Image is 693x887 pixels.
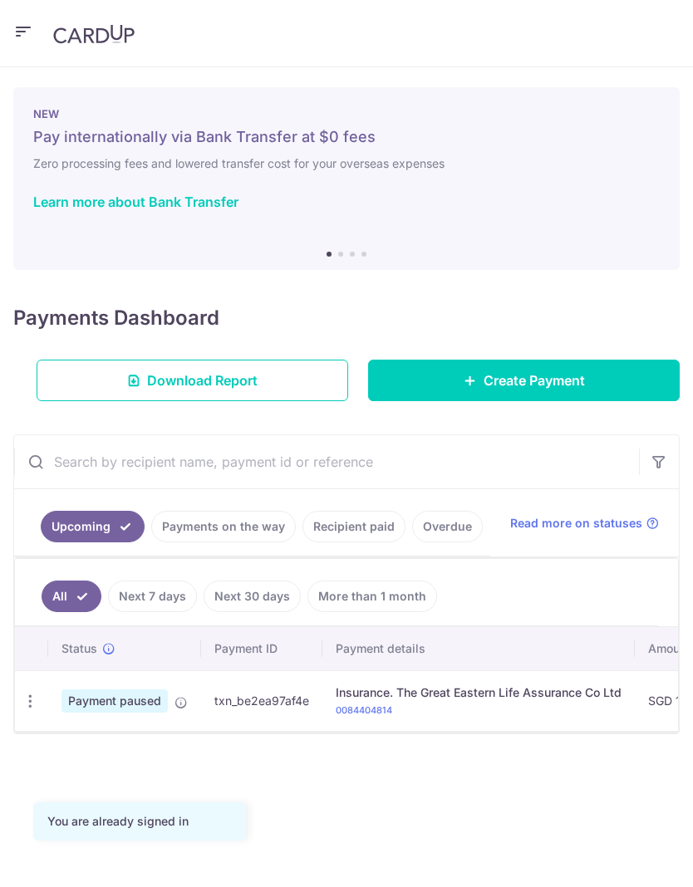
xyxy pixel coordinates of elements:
[510,515,659,532] a: Read more on statuses
[53,24,135,44] img: CardUp
[201,670,322,731] td: txn_be2ea97af4e
[368,360,680,401] a: Create Payment
[13,303,219,333] h4: Payments Dashboard
[201,627,322,670] th: Payment ID
[412,511,483,542] a: Overdue
[41,511,145,542] a: Upcoming
[33,107,660,120] p: NEW
[147,370,258,390] span: Download Report
[307,581,437,612] a: More than 1 month
[42,581,101,612] a: All
[648,640,691,657] span: Amount
[33,194,238,210] a: Learn more about Bank Transfer
[33,127,660,147] h5: Pay internationally via Bank Transfer at $0 fees
[47,813,232,830] div: You are already signed in
[204,581,301,612] a: Next 30 days
[484,370,585,390] span: Create Payment
[61,689,168,713] span: Payment paused
[108,581,197,612] a: Next 7 days
[336,704,392,716] a: 0084404814
[322,627,635,670] th: Payment details
[14,435,639,488] input: Search by recipient name, payment id or reference
[336,684,622,701] div: Insurance. The Great Eastern Life Assurance Co Ltd
[151,511,296,542] a: Payments on the way
[510,515,642,532] span: Read more on statuses
[37,360,348,401] a: Download Report
[33,154,660,174] h6: Zero processing fees and lowered transfer cost for your overseas expenses
[61,640,97,657] span: Status
[302,511,405,542] a: Recipient paid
